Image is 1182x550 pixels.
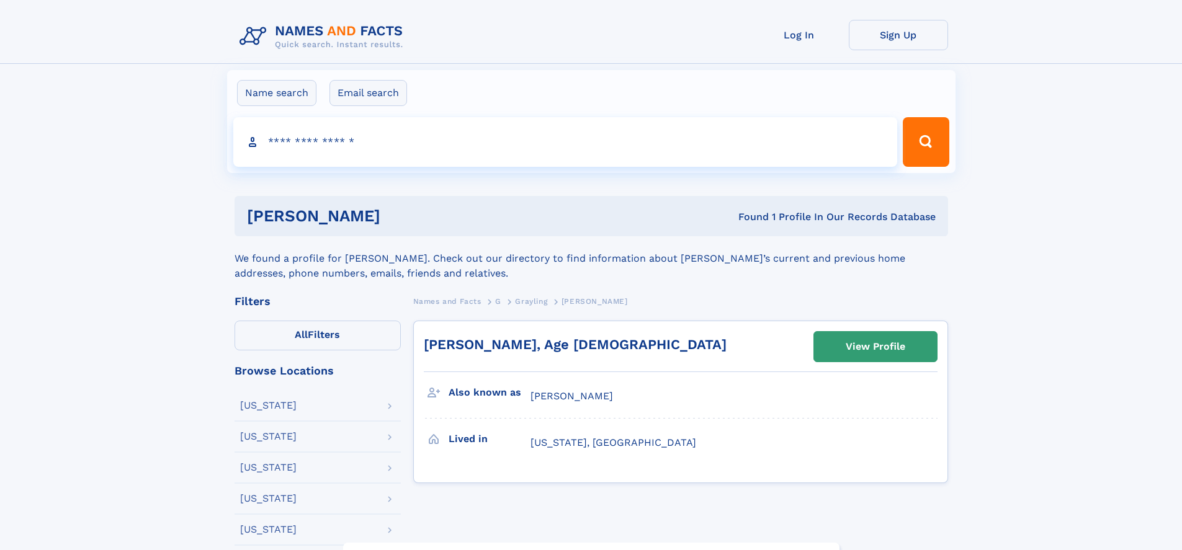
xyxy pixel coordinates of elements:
div: [US_STATE] [240,494,297,503]
a: Names and Facts [413,293,481,309]
div: [US_STATE] [240,401,297,410]
input: search input [233,117,898,167]
div: [US_STATE] [240,432,297,441]
label: Name search [237,80,316,106]
a: Sign Up [849,20,948,50]
h1: [PERSON_NAME] [247,208,560,224]
a: Grayling [515,293,547,309]
span: [US_STATE], [GEOGRAPHIC_DATA] [531,437,696,448]
a: View Profile [814,332,937,361]
h3: Lived in [449,428,531,450]
div: Browse Locations [235,365,401,376]
span: All [295,329,308,340]
div: View Profile [846,332,905,361]
a: [PERSON_NAME], Age [DEMOGRAPHIC_DATA] [424,337,727,352]
div: Found 1 Profile In Our Records Database [559,210,936,224]
span: Grayling [515,297,547,306]
label: Email search [329,80,407,106]
a: G [495,293,501,309]
div: [US_STATE] [240,525,297,534]
label: Filters [235,321,401,350]
button: Search Button [903,117,949,167]
span: [PERSON_NAME] [562,297,628,306]
span: [PERSON_NAME] [531,390,613,402]
div: [US_STATE] [240,463,297,472]
a: Log In [750,20,849,50]
div: Filters [235,296,401,307]
img: Logo Names and Facts [235,20,413,53]
h3: Also known as [449,382,531,403]
span: G [495,297,501,306]
div: We found a profile for [PERSON_NAME]. Check out our directory to find information about [PERSON_N... [235,236,948,281]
